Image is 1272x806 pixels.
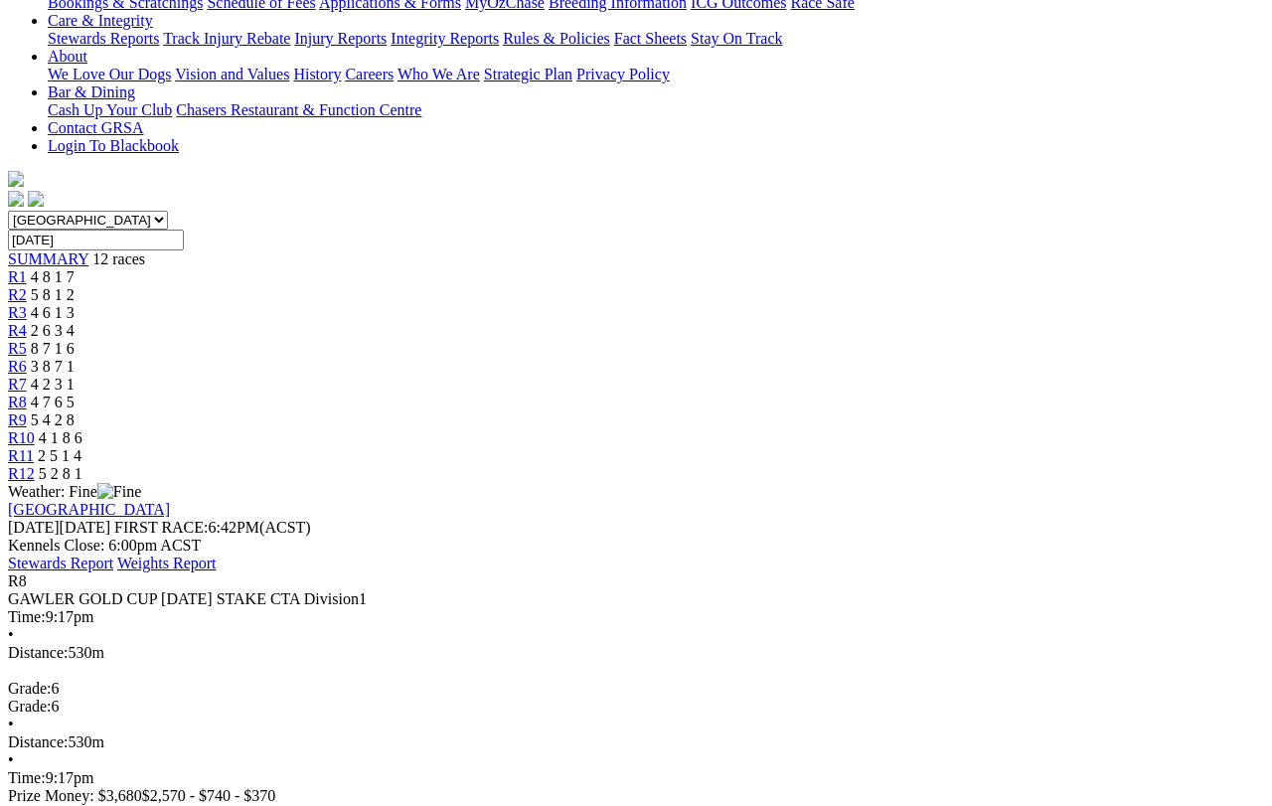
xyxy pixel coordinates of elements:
[38,447,81,464] span: 2 5 1 4
[48,101,1264,119] div: Bar & Dining
[163,30,290,47] a: Track Injury Rebate
[39,429,82,446] span: 4 1 8 6
[48,101,172,118] a: Cash Up Your Club
[8,698,52,715] span: Grade:
[31,358,75,375] span: 3 8 7 1
[8,394,27,410] a: R8
[48,12,153,29] a: Care & Integrity
[8,751,14,768] span: •
[8,268,27,285] a: R1
[391,30,499,47] a: Integrity Reports
[8,698,1264,716] div: 6
[92,250,145,267] span: 12 races
[48,137,179,154] a: Login To Blackbook
[28,191,44,207] img: twitter.svg
[503,30,610,47] a: Rules & Policies
[8,608,1264,626] div: 9:17pm
[39,465,82,482] span: 5 2 8 1
[8,644,1264,662] div: 530m
[8,519,60,536] span: [DATE]
[8,465,35,482] a: R12
[8,304,27,321] a: R3
[176,101,421,118] a: Chasers Restaurant & Function Centre
[614,30,687,47] a: Fact Sheets
[31,376,75,393] span: 4 2 3 1
[31,268,75,285] span: 4 8 1 7
[8,171,24,187] img: logo-grsa-white.png
[8,716,14,732] span: •
[8,787,1264,805] div: Prize Money: $3,680
[8,733,1264,751] div: 530m
[8,626,14,643] span: •
[8,680,1264,698] div: 6
[8,376,27,393] a: R7
[48,30,1264,48] div: Care & Integrity
[175,66,289,82] a: Vision and Values
[97,483,141,501] img: Fine
[48,66,1264,83] div: About
[48,83,135,100] a: Bar & Dining
[8,230,184,250] input: Select date
[8,590,1264,608] div: GAWLER GOLD CUP [DATE] STAKE CTA Division1
[8,769,1264,787] div: 9:17pm
[8,191,24,207] img: facebook.svg
[142,787,276,804] span: $2,570 - $740 - $370
[8,447,34,464] a: R11
[293,66,341,82] a: History
[117,555,217,571] a: Weights Report
[8,519,110,536] span: [DATE]
[31,340,75,357] span: 8 7 1 6
[691,30,782,47] a: Stay On Track
[8,555,113,571] a: Stewards Report
[8,358,27,375] a: R6
[345,66,394,82] a: Careers
[31,304,75,321] span: 4 6 1 3
[31,286,75,303] span: 5 8 1 2
[48,30,159,47] a: Stewards Reports
[8,680,52,697] span: Grade:
[8,537,1264,555] div: Kennels Close: 6:00pm ACST
[8,429,35,446] a: R10
[484,66,572,82] a: Strategic Plan
[8,483,141,500] span: Weather: Fine
[114,519,311,536] span: 6:42PM(ACST)
[8,644,68,661] span: Distance:
[48,48,87,65] a: About
[8,733,68,750] span: Distance:
[8,608,46,625] span: Time:
[31,322,75,339] span: 2 6 3 4
[8,769,46,786] span: Time:
[114,519,208,536] span: FIRST RACE:
[8,250,88,267] a: SUMMARY
[48,66,171,82] a: We Love Our Dogs
[8,411,27,428] a: R9
[31,394,75,410] span: 4 7 6 5
[31,411,75,428] span: 5 4 2 8
[294,30,387,47] a: Injury Reports
[8,572,27,589] span: R8
[397,66,480,82] a: Who We Are
[8,340,27,357] a: R5
[8,286,27,303] a: R2
[8,322,27,339] a: R4
[8,501,170,518] a: [GEOGRAPHIC_DATA]
[576,66,670,82] a: Privacy Policy
[48,119,143,136] a: Contact GRSA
